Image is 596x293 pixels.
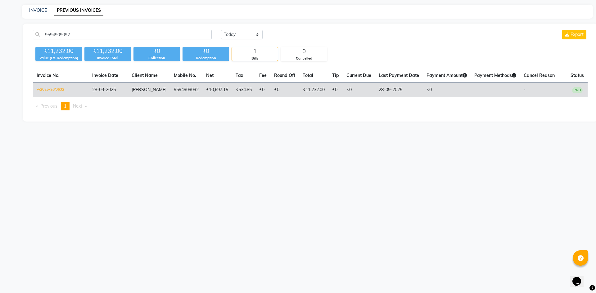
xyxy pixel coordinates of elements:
[571,73,584,78] span: Status
[303,73,313,78] span: Total
[133,47,180,55] div: ₹0
[232,47,278,56] div: 1
[232,83,255,97] td: ₹534.85
[427,73,467,78] span: Payment Amount
[332,73,339,78] span: Tip
[170,83,202,97] td: 9594909092
[132,87,166,92] span: [PERSON_NAME]
[274,73,295,78] span: Round Off
[379,73,419,78] span: Last Payment Date
[328,83,343,97] td: ₹0
[183,47,229,55] div: ₹0
[281,47,327,56] div: 0
[40,103,57,109] span: Previous
[54,5,103,16] a: PREVIOUS INVOICES
[255,83,270,97] td: ₹0
[84,55,131,61] div: Invoice Total
[92,87,116,92] span: 28-09-2025
[132,73,158,78] span: Client Name
[35,47,82,55] div: ₹11,232.00
[236,73,243,78] span: Tax
[33,30,212,39] input: Search by Name/Mobile/Email/Invoice No
[206,73,214,78] span: Net
[570,268,590,287] iframe: chat widget
[572,87,583,93] span: PAID
[299,83,328,97] td: ₹11,232.00
[64,103,66,109] span: 1
[259,73,267,78] span: Fee
[73,103,82,109] span: Next
[281,56,327,61] div: Cancelled
[524,87,526,92] span: -
[375,83,423,97] td: 28-09-2025
[92,73,118,78] span: Invoice Date
[133,55,180,61] div: Collection
[202,83,232,97] td: ₹10,697.15
[232,56,278,61] div: Bills
[423,83,471,97] td: ₹0
[270,83,299,97] td: ₹0
[174,73,196,78] span: Mobile No.
[571,32,584,37] span: Export
[84,47,131,55] div: ₹11,232.00
[35,55,82,61] div: Value (Ex. Redemption)
[183,55,229,61] div: Redemption
[474,73,516,78] span: Payment Methods
[562,30,586,39] button: Export
[343,83,375,97] td: ₹0
[524,73,555,78] span: Cancel Reason
[33,102,588,110] nav: Pagination
[33,83,88,97] td: V/2025-26/0632
[29,7,47,13] a: INVOICE
[346,73,371,78] span: Current Due
[37,73,60,78] span: Invoice No.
